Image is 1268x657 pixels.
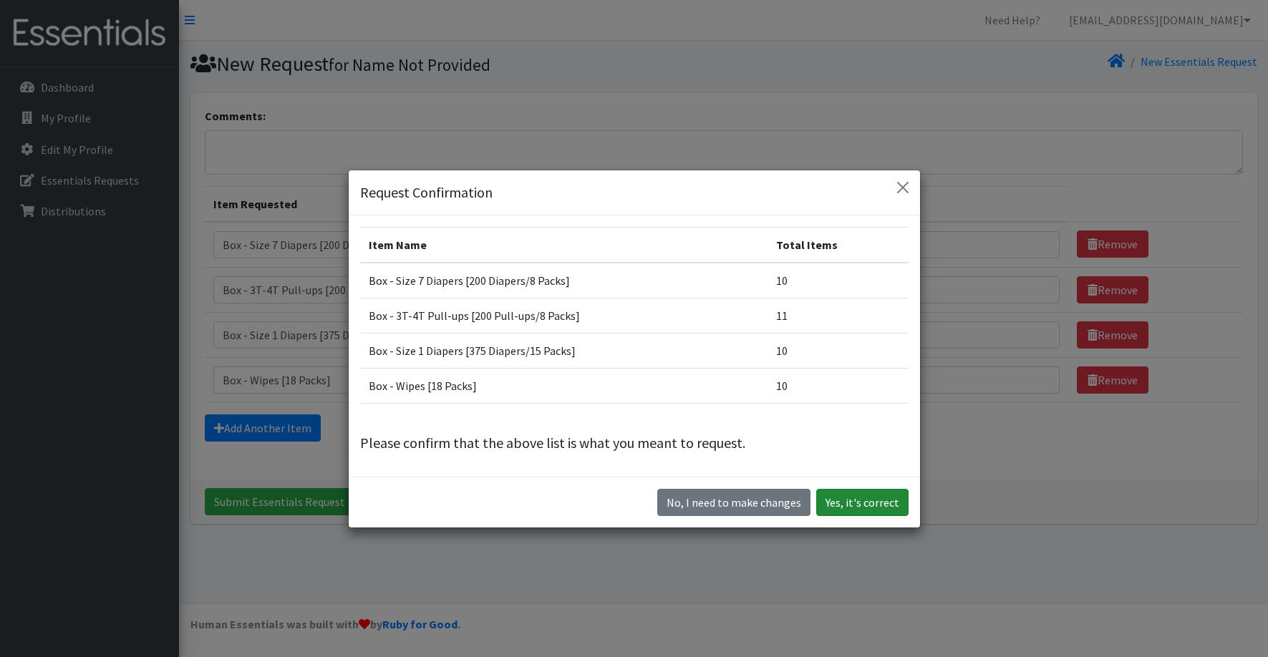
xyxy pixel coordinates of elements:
[816,489,909,516] button: Yes, it's correct
[360,227,768,263] th: Item Name
[768,263,908,298] td: 10
[657,489,810,516] button: No I need to make changes
[360,182,493,203] h5: Request Confirmation
[360,368,768,403] td: Box - Wipes [18 Packs]
[768,298,908,333] td: 11
[360,298,768,333] td: Box - 3T-4T Pull-ups [200 Pull-ups/8 Packs]
[891,176,914,199] button: Close
[768,368,908,403] td: 10
[360,333,768,368] td: Box - Size 1 Diapers [375 Diapers/15 Packs]
[768,333,908,368] td: 10
[360,263,768,298] td: Box - Size 7 Diapers [200 Diapers/8 Packs]
[768,227,908,263] th: Total Items
[360,432,909,454] p: Please confirm that the above list is what you meant to request.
